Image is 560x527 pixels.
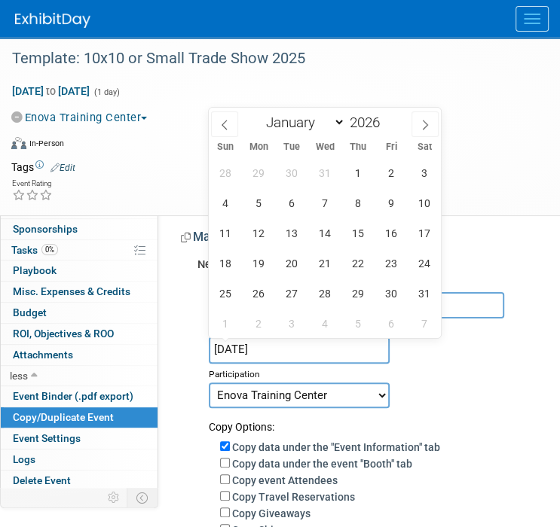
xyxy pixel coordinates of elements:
div: Participation [209,364,537,382]
span: January 2, 2026 [376,158,405,187]
a: Event Binder (.pdf export) [1,386,158,407]
img: Format-Inperson.png [11,137,26,149]
label: Copy event Attendees [232,474,338,486]
span: February 1, 2026 [210,309,240,338]
span: January 31, 2026 [409,279,439,308]
div: Copy Options: [209,408,537,434]
span: January 20, 2026 [277,248,306,278]
span: February 5, 2026 [343,309,372,338]
span: Logs [13,453,35,465]
span: [DATE] [DATE] [11,84,90,98]
label: Copy Travel Reservations [232,491,355,503]
span: Playbook [13,264,57,276]
span: Misc. Expenses & Credits [13,285,130,297]
div: In-Person [29,138,64,149]
div: Make a Copy of This Event [181,229,537,251]
span: Wed [308,142,341,152]
span: January 10, 2026 [409,188,439,218]
span: December 30, 2025 [277,158,306,187]
span: less [10,370,28,382]
a: Copy/Duplicate Event [1,407,158,428]
span: Tue [275,142,308,152]
span: January 23, 2026 [376,248,405,278]
span: February 4, 2026 [310,309,339,338]
input: Year [345,114,390,131]
button: Menu [516,6,549,32]
a: Event Settings [1,428,158,449]
span: February 2, 2026 [243,309,273,338]
span: January 16, 2026 [376,218,405,248]
span: 0% [41,244,58,255]
span: Sponsorships [13,223,78,235]
span: Event Settings [13,432,81,444]
span: February 7, 2026 [409,309,439,338]
span: Budget [13,306,47,318]
span: December 29, 2025 [243,158,273,187]
span: Sat [408,142,441,152]
span: Sun [209,142,242,152]
span: January 27, 2026 [277,279,306,308]
span: January 14, 2026 [310,218,339,248]
span: January 3, 2026 [409,158,439,187]
span: Delete Event [13,474,71,486]
span: January 13, 2026 [277,218,306,248]
span: January 19, 2026 [243,248,273,278]
a: Edit [50,163,75,173]
span: December 28, 2025 [210,158,240,187]
a: Tasks0% [1,240,158,260]
span: January 12, 2026 [243,218,273,248]
a: Attachments [1,345,158,365]
a: ROI, Objectives & ROO [1,324,158,344]
span: January 29, 2026 [343,279,372,308]
span: January 15, 2026 [343,218,372,248]
span: January 1, 2026 [343,158,372,187]
span: Attachments [13,349,73,361]
span: Mon [242,142,275,152]
span: to [44,85,58,97]
div: Event Rating [12,180,53,187]
span: (1 day) [93,87,120,97]
div: New Event [197,257,537,274]
label: Copy data under the event "Booth" tab [232,458,412,470]
a: less [1,366,158,386]
a: Logs [1,449,158,470]
button: Enova Training Center [11,110,153,126]
span: January 30, 2026 [376,279,405,308]
img: ExhibitDay [15,13,90,28]
a: Misc. Expenses & Credits [1,282,158,302]
span: February 3, 2026 [277,309,306,338]
span: January 26, 2026 [243,279,273,308]
span: January 18, 2026 [210,248,240,278]
span: Copy/Duplicate Event [13,411,114,423]
span: ROI, Objectives & ROO [13,327,114,340]
div: Template: 10x10 or Small Trade Show 2025 [7,45,530,72]
td: Personalize Event Tab Strip [101,488,127,507]
td: Toggle Event Tabs [127,488,158,507]
span: January 24, 2026 [409,248,439,278]
a: Sponsorships [1,219,158,239]
a: Delete Event [1,471,158,491]
span: January 21, 2026 [310,248,339,278]
span: Fri [375,142,408,152]
span: January 9, 2026 [376,188,405,218]
span: January 17, 2026 [409,218,439,248]
span: Thu [341,142,375,152]
td: Tags [11,160,75,175]
select: Month [259,113,345,132]
span: Tasks [11,244,58,256]
span: January 7, 2026 [310,188,339,218]
a: Playbook [1,260,158,281]
span: January 4, 2026 [210,188,240,218]
a: Budget [1,303,158,323]
span: January 28, 2026 [310,279,339,308]
div: Event Format [11,135,530,157]
span: January 5, 2026 [243,188,273,218]
span: Event Binder (.pdf export) [13,390,133,402]
span: January 11, 2026 [210,218,240,248]
span: January 6, 2026 [277,188,306,218]
span: January 25, 2026 [210,279,240,308]
span: January 22, 2026 [343,248,372,278]
label: Copy Giveaways [232,507,311,519]
span: December 31, 2025 [310,158,339,187]
span: February 6, 2026 [376,309,405,338]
